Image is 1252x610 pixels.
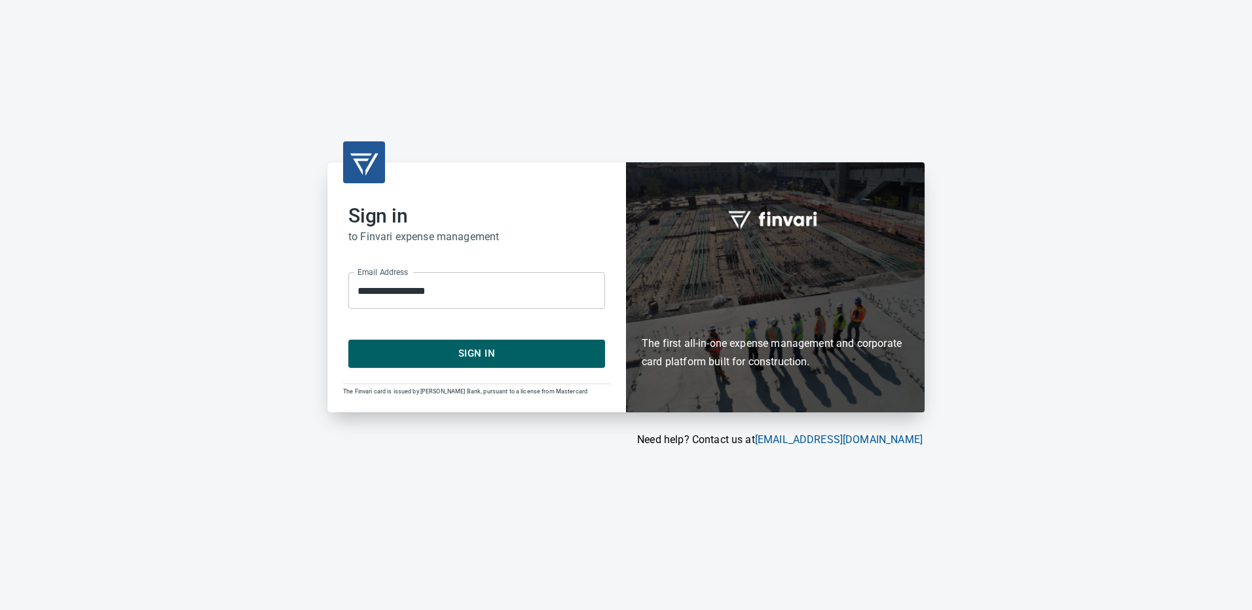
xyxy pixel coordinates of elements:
p: Need help? Contact us at [327,432,923,448]
a: [EMAIL_ADDRESS][DOMAIN_NAME] [755,433,923,446]
img: fullword_logo_white.png [726,204,824,234]
h6: to Finvari expense management [348,228,605,246]
div: Finvari [626,162,925,412]
span: Sign In [363,345,591,362]
h2: Sign in [348,204,605,228]
h6: The first all-in-one expense management and corporate card platform built for construction. [642,259,909,371]
span: The Finvari card is issued by [PERSON_NAME] Bank, pursuant to a license from Mastercard [343,388,587,395]
button: Sign In [348,340,605,367]
img: transparent_logo.png [348,147,380,178]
